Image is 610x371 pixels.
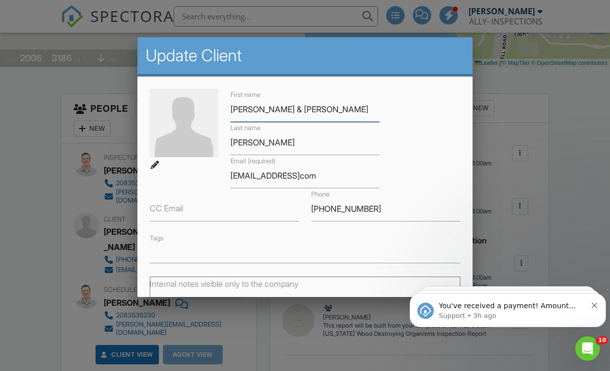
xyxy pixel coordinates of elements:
label: Phone [311,190,330,199]
label: CC Email [150,203,183,214]
label: Tags [150,234,163,242]
label: Email (required) [230,157,275,166]
iframe: Intercom live chat [575,336,600,361]
label: Last name [230,123,261,133]
span: 10 [596,336,608,344]
iframe: Intercom notifications message [406,272,610,343]
label: First name [230,90,261,100]
h2: Update Client [146,45,465,66]
label: Internal notes visible only to the company [150,278,298,289]
img: default-user-f0147aede5fd5fa78ca7ade42f37bd4542148d508eef1c3d3ea960f66861d68b.jpg [150,89,218,157]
